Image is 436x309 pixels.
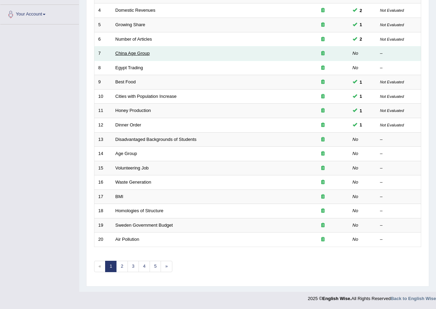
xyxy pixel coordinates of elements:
[357,21,365,28] span: You can still take this question
[301,194,345,200] div: Exam occurring question
[380,222,417,229] div: –
[115,37,152,42] a: Number of Articles
[115,223,173,228] a: Sweden Government Budget
[301,22,345,28] div: Exam occurring question
[94,132,112,147] td: 13
[353,208,358,213] em: No
[301,50,345,57] div: Exam occurring question
[301,36,345,43] div: Exam occurring question
[301,151,345,157] div: Exam occurring question
[353,194,358,199] em: No
[115,237,139,242] a: Air Pollution
[94,204,112,218] td: 18
[380,179,417,186] div: –
[357,7,365,14] span: You can still take this question
[94,261,105,272] span: «
[380,151,417,157] div: –
[353,165,358,171] em: No
[380,165,417,172] div: –
[0,5,79,22] a: Your Account
[94,189,112,204] td: 17
[308,292,436,302] div: 2025 © All Rights Reserved
[353,179,358,185] em: No
[380,123,404,127] small: Not Evaluated
[94,175,112,190] td: 16
[128,261,139,272] a: 3
[94,218,112,233] td: 19
[115,94,177,99] a: Cities with Population Increase
[301,179,345,186] div: Exam occurring question
[301,165,345,172] div: Exam occurring question
[115,179,151,185] a: Waste Generation
[301,79,345,85] div: Exam occurring question
[94,32,112,47] td: 6
[139,261,150,272] a: 4
[301,107,345,114] div: Exam occurring question
[357,107,365,114] span: You can still take this question
[380,23,404,27] small: Not Evaluated
[115,22,145,27] a: Growing Share
[322,296,351,301] strong: English Wise.
[115,8,155,13] a: Domestic Revenues
[301,122,345,128] div: Exam occurring question
[353,65,358,70] em: No
[115,122,141,127] a: Dinner Order
[94,18,112,32] td: 5
[357,79,365,86] span: You can still take this question
[115,151,137,156] a: Age Group
[357,35,365,43] span: You can still take this question
[353,51,358,56] em: No
[115,79,136,84] a: Best Food
[380,65,417,71] div: –
[94,147,112,161] td: 14
[380,136,417,143] div: –
[94,3,112,18] td: 4
[380,80,404,84] small: Not Evaluated
[380,109,404,113] small: Not Evaluated
[301,136,345,143] div: Exam occurring question
[301,7,345,14] div: Exam occurring question
[353,223,358,228] em: No
[380,194,417,200] div: –
[94,161,112,175] td: 15
[301,208,345,214] div: Exam occurring question
[115,194,123,199] a: BMI
[301,65,345,71] div: Exam occurring question
[301,93,345,100] div: Exam occurring question
[380,50,417,57] div: –
[353,237,358,242] em: No
[94,89,112,104] td: 10
[150,261,161,272] a: 5
[357,121,365,128] span: You can still take this question
[115,65,143,70] a: Egypt Trading
[353,137,358,142] em: No
[94,75,112,90] td: 9
[115,51,150,56] a: China Age Group
[301,236,345,243] div: Exam occurring question
[94,104,112,118] td: 11
[353,151,358,156] em: No
[94,61,112,75] td: 8
[161,261,172,272] a: »
[105,261,116,272] a: 1
[116,261,128,272] a: 2
[94,47,112,61] td: 7
[380,8,404,12] small: Not Evaluated
[115,137,197,142] a: Disadvantaged Backgrounds of Students
[301,222,345,229] div: Exam occurring question
[115,165,149,171] a: Volunteering Job
[380,37,404,41] small: Not Evaluated
[380,236,417,243] div: –
[391,296,436,301] a: Back to English Wise
[357,93,365,100] span: You can still take this question
[380,94,404,99] small: Not Evaluated
[94,233,112,247] td: 20
[380,208,417,214] div: –
[94,118,112,132] td: 12
[115,208,163,213] a: Homologies of Structure
[115,108,151,113] a: Honey Production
